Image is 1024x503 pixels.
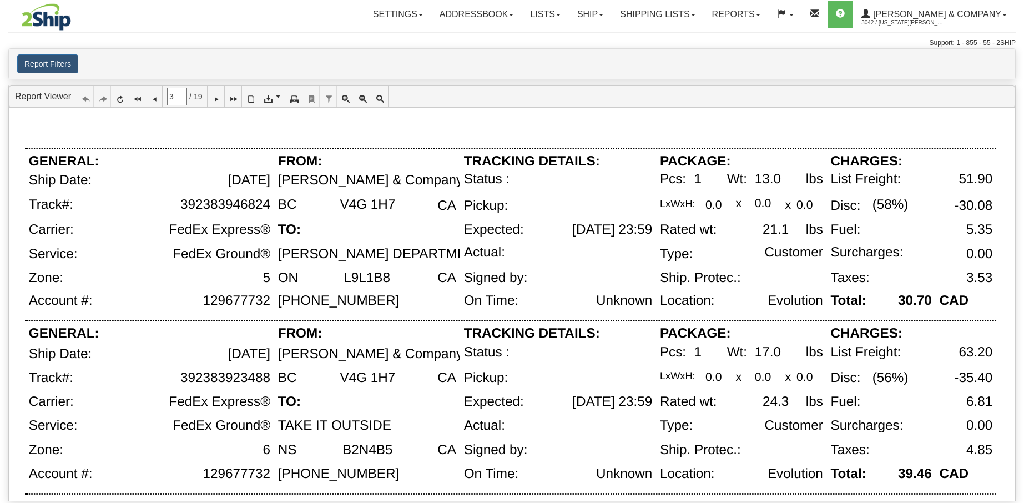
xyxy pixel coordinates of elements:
div: lbs [806,345,823,360]
div: Ship Date: [29,346,92,361]
div: 3.53 [966,270,992,285]
div: BC [278,370,297,385]
div: 0.0 [796,370,813,383]
div: CA [437,198,456,213]
div: TRACKING DETAILS: [464,154,600,169]
div: Expected: [464,394,524,409]
div: Surcharges: [831,245,904,260]
div: TRACKING DETAILS: [464,326,600,341]
div: BC [278,197,297,212]
span: [PERSON_NAME] & Company [870,9,1001,19]
div: Type: [660,247,693,261]
a: Settings [365,1,431,28]
div: 17.0 [755,345,781,360]
div: FROM: [278,154,322,169]
div: Total: [831,293,866,308]
div: Fuel: [831,394,861,409]
div: Total: [831,466,866,481]
div: Status : [464,172,510,187]
a: Shipping lists [612,1,703,28]
div: Unknown [596,466,652,481]
div: (56%) [872,370,909,385]
div: 51.90 [959,172,992,187]
a: Addressbook [431,1,522,28]
div: FedEx Express® [169,394,271,409]
div: 0.0 [755,370,771,383]
div: CA [437,270,456,285]
div: CAD [939,293,968,308]
div: 1 [694,345,702,360]
div: Type: [660,419,693,434]
div: Track#: [29,370,73,385]
a: Zoom Out [354,86,371,107]
div: 5 [263,270,271,285]
div: Signed by: [464,270,528,285]
div: List Freight: [831,345,901,360]
div: TO: [278,222,301,237]
a: Report Viewer [15,92,71,101]
div: [PERSON_NAME] DEPARTMENT [278,247,484,261]
div: Service: [29,247,78,261]
a: First Page [128,86,145,107]
div: 39.46 [898,466,932,481]
div: Evolution [768,293,823,308]
div: x [785,198,791,211]
div: -30.08 [954,198,992,213]
a: Export [259,86,285,107]
div: [PERSON_NAME] & Company Ltd. [278,173,490,188]
div: 0.0 [705,370,722,383]
div: Expected: [464,222,524,237]
div: On Time: [464,293,519,308]
div: PACKAGE: [660,154,731,169]
div: 392383946824 [180,197,270,212]
a: Lists [522,1,568,28]
div: (58%) [872,197,909,212]
div: [DATE] [228,173,270,188]
div: CHARGES: [831,154,903,169]
div: Customer [765,245,823,260]
div: Pcs: [660,172,686,187]
div: V4G 1H7 [340,370,395,385]
div: Status : [464,345,510,360]
div: CHARGES: [831,326,903,341]
img: logo3042.jpg [8,3,84,31]
div: Wt: [727,172,747,187]
div: x [785,370,791,383]
a: Refresh [111,86,128,107]
div: 30.70 [898,293,932,308]
div: Ship. Protec.: [660,442,741,457]
a: Toggle Print Preview [242,86,259,107]
div: 392383923488 [180,370,270,385]
div: lbs [806,394,823,409]
div: Ship. Protec.: [660,270,741,285]
div: Unknown [596,293,652,308]
iframe: chat widget [998,195,1023,308]
div: [PHONE_NUMBER] [278,293,400,308]
a: Print [285,86,302,107]
div: Fuel: [831,222,861,237]
div: FedEx Ground® [173,419,270,434]
button: Report Filters [17,54,78,73]
div: Surcharges: [831,419,904,434]
div: FedEx Ground® [173,247,270,261]
div: TAKE IT OUTSIDE [278,419,391,434]
div: CAD [939,466,968,481]
div: 13.0 [755,172,781,187]
div: x [736,197,742,210]
a: Previous Page [145,86,163,107]
div: 63.20 [959,345,992,360]
div: CA [437,442,456,457]
div: 5.35 [966,222,992,237]
div: V4G 1H7 [340,197,395,212]
div: Location: [660,466,715,481]
div: Pcs: [660,345,686,360]
div: Carrier: [29,222,74,237]
div: Wt: [727,345,747,360]
div: NS [278,442,297,457]
div: [DATE] [228,346,270,361]
div: ON [278,270,298,285]
div: Account #: [29,293,93,308]
div: Pickup: [464,370,508,385]
div: On Time: [464,466,519,481]
div: 6 [263,442,271,457]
